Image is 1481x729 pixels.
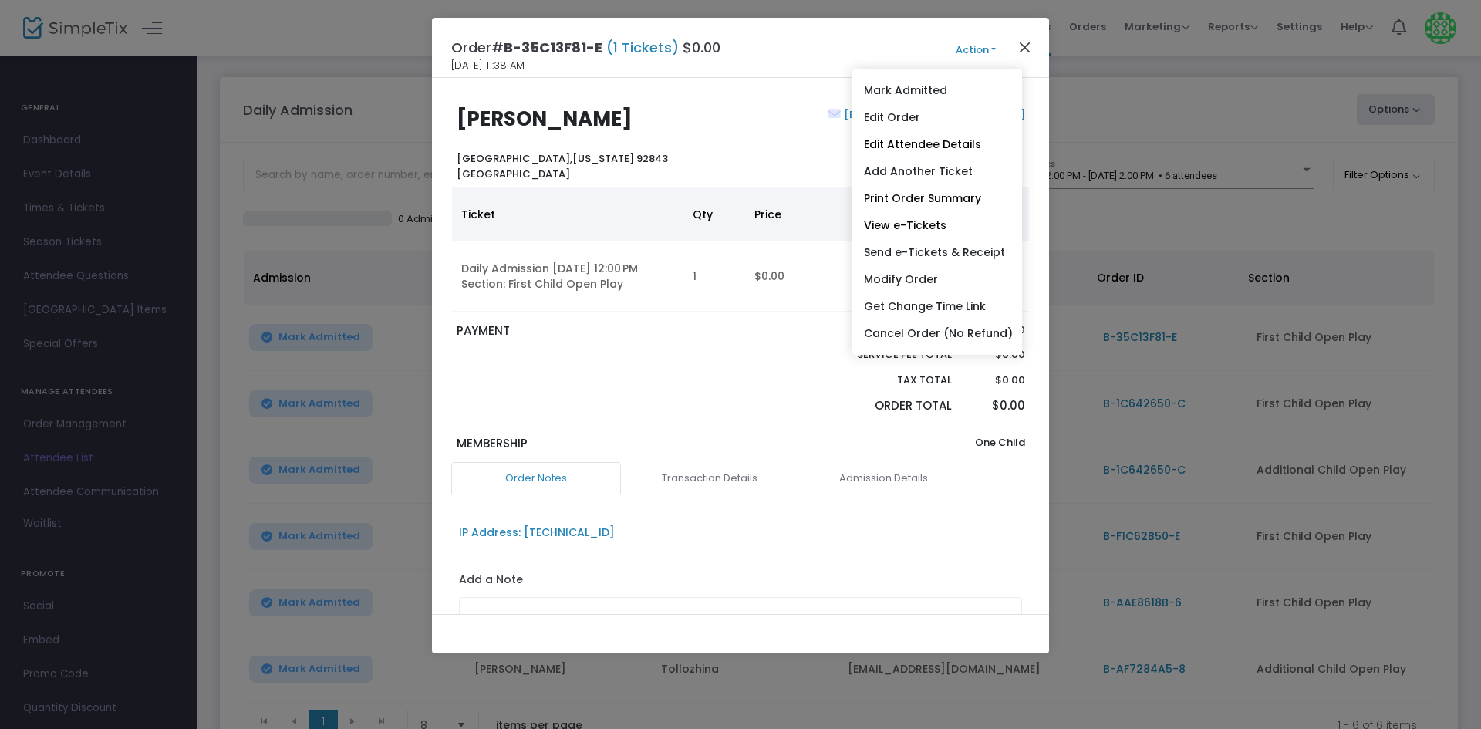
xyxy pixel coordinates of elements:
[821,373,952,388] p: Tax Total
[852,158,1022,185] a: Add Another Ticket
[852,293,1022,320] a: Get Change Time Link
[967,347,1024,363] p: $0.00
[452,241,683,312] td: Daily Admission [DATE] 12:00 PM Section: First Child Open Play
[451,462,621,494] a: Order Notes
[852,104,1022,131] a: Edit Order
[683,241,745,312] td: 1
[459,525,615,541] div: IP Address: [TECHNICAL_ID]
[852,320,1022,347] a: Cancel Order (No Refund)
[457,151,668,181] b: [US_STATE] 92843 [GEOGRAPHIC_DATA]
[740,435,1032,463] div: One Child
[745,187,892,241] th: Price
[1015,37,1035,57] button: Close
[457,322,734,340] p: PAYMENT
[745,241,892,312] td: $0.00
[625,462,794,494] a: Transaction Details
[452,187,1029,312] div: Data table
[821,347,952,363] p: Service Fee Total
[852,212,1022,239] a: View e-Tickets
[602,38,683,57] span: (1 Tickets)
[457,435,734,453] p: Membership
[929,42,1022,59] button: Action
[457,105,633,133] b: [PERSON_NAME]
[798,462,968,494] a: Admission Details
[852,266,1022,293] a: Modify Order
[452,187,683,241] th: Ticket
[504,38,602,57] span: B-35C13F81-E
[852,131,1022,158] a: Edit Attendee Details
[967,373,1024,388] p: $0.00
[457,151,572,166] span: [GEOGRAPHIC_DATA],
[683,187,745,241] th: Qty
[451,37,720,58] h4: Order# $0.00
[852,185,1022,212] a: Print Order Summary
[852,239,1022,266] a: Send e-Tickets & Receipt
[852,77,1022,104] a: Mark Admitted
[459,572,523,592] label: Add a Note
[451,58,525,73] span: [DATE] 11:38 AM
[821,322,952,338] p: Sub total
[821,397,952,415] p: Order Total
[967,397,1024,415] p: $0.00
